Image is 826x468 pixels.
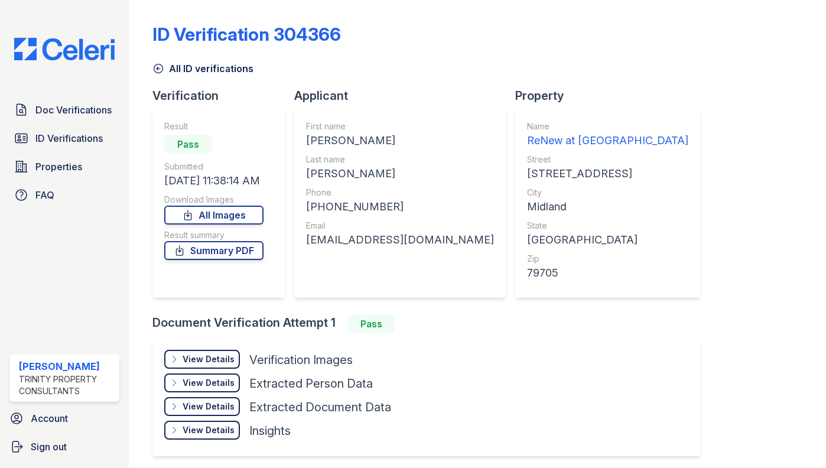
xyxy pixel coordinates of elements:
a: Sign out [5,435,124,459]
div: Result summary [164,229,264,241]
div: Trinity Property Consultants [19,373,115,397]
div: Pass [347,314,395,333]
div: [PERSON_NAME] [19,359,115,373]
div: Name [527,121,688,132]
div: View Details [183,377,235,389]
div: City [527,187,688,199]
div: First name [306,121,494,132]
div: [GEOGRAPHIC_DATA] [527,232,688,248]
div: Applicant [294,87,515,104]
div: 79705 [527,265,688,281]
span: ID Verifications [35,131,103,145]
div: [PERSON_NAME] [306,165,494,182]
div: Last name [306,154,494,165]
div: State [527,220,688,232]
a: All ID verifications [152,61,253,76]
div: Download Images [164,194,264,206]
div: [DATE] 11:38:14 AM [164,173,264,189]
div: Verification [152,87,294,104]
div: Submitted [164,161,264,173]
a: Properties [9,155,119,178]
span: Properties [35,160,82,174]
span: Account [31,411,68,425]
img: CE_Logo_Blue-a8612792a0a2168367f1c8372b55b34899dd931a85d93a1a3d3e32e68fde9ad4.png [5,38,124,60]
div: [PHONE_NUMBER] [306,199,494,215]
div: Result [164,121,264,132]
div: Pass [164,135,212,154]
div: Extracted Person Data [249,375,373,392]
div: ID Verification 304366 [152,24,341,45]
span: Doc Verifications [35,103,112,117]
a: ID Verifications [9,126,119,150]
span: Sign out [31,440,67,454]
div: Property [515,87,710,104]
div: Zip [527,253,688,265]
a: FAQ [9,183,119,207]
a: Summary PDF [164,241,264,260]
a: Doc Verifications [9,98,119,122]
div: Insights [249,422,291,439]
span: FAQ [35,188,54,202]
div: View Details [183,353,235,365]
div: View Details [183,424,235,436]
a: All Images [164,206,264,225]
a: Account [5,407,124,430]
div: Midland [527,199,688,215]
div: View Details [183,401,235,412]
div: Phone [306,187,494,199]
div: Verification Images [249,352,353,368]
div: [EMAIL_ADDRESS][DOMAIN_NAME] [306,232,494,248]
div: ReNew at [GEOGRAPHIC_DATA] [527,132,688,149]
div: [STREET_ADDRESS] [527,165,688,182]
div: Extracted Document Data [249,399,391,415]
div: Document Verification Attempt 1 [152,314,710,333]
div: [PERSON_NAME] [306,132,494,149]
a: Name ReNew at [GEOGRAPHIC_DATA] [527,121,688,149]
div: Street [527,154,688,165]
div: Email [306,220,494,232]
